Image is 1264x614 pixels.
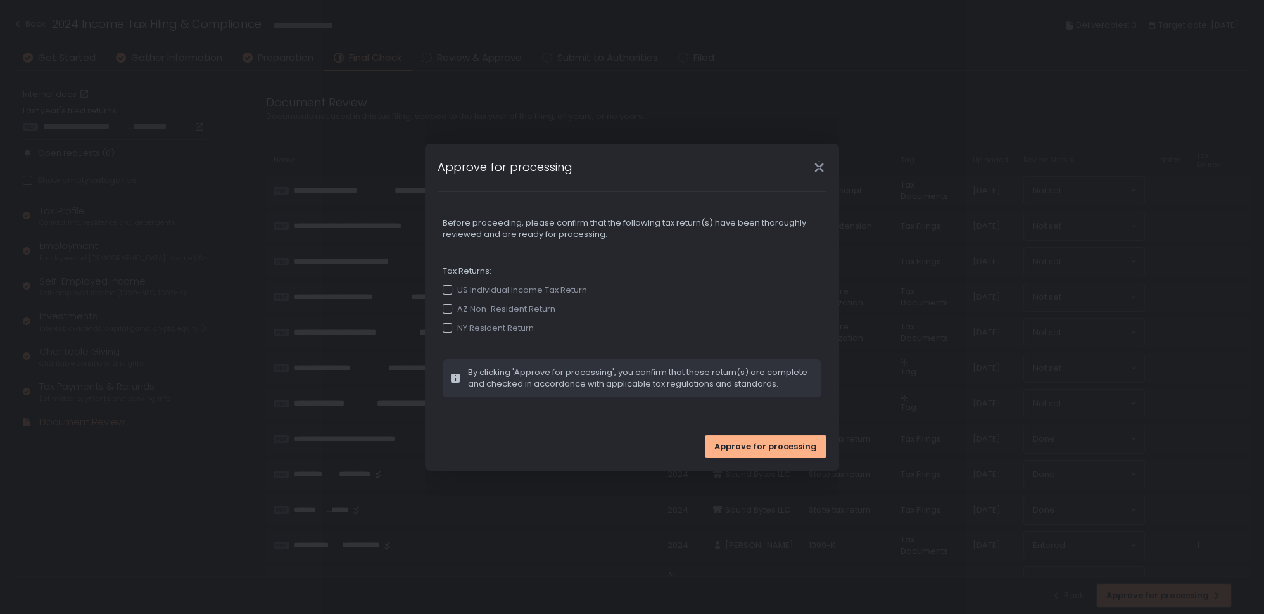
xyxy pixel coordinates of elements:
[443,265,821,277] span: Tax Returns:
[438,158,572,176] h1: Approve for processing
[443,217,821,240] span: Before proceeding, please confirm that the following tax return(s) have been thoroughly reviewed ...
[799,160,839,175] div: Close
[714,441,817,452] span: Approve for processing
[705,435,826,458] button: Approve for processing
[468,367,814,390] span: By clicking 'Approve for processing', you confirm that these return(s) are complete and checked i...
